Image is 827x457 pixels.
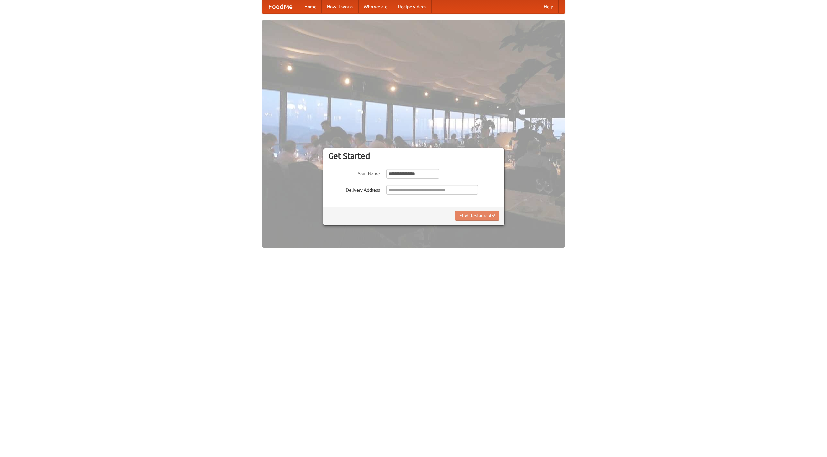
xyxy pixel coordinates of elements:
a: Recipe videos [393,0,432,13]
a: Home [299,0,322,13]
button: Find Restaurants! [455,211,499,221]
a: How it works [322,0,359,13]
h3: Get Started [328,151,499,161]
a: Who we are [359,0,393,13]
label: Your Name [328,169,380,177]
a: Help [539,0,559,13]
label: Delivery Address [328,185,380,193]
a: FoodMe [262,0,299,13]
